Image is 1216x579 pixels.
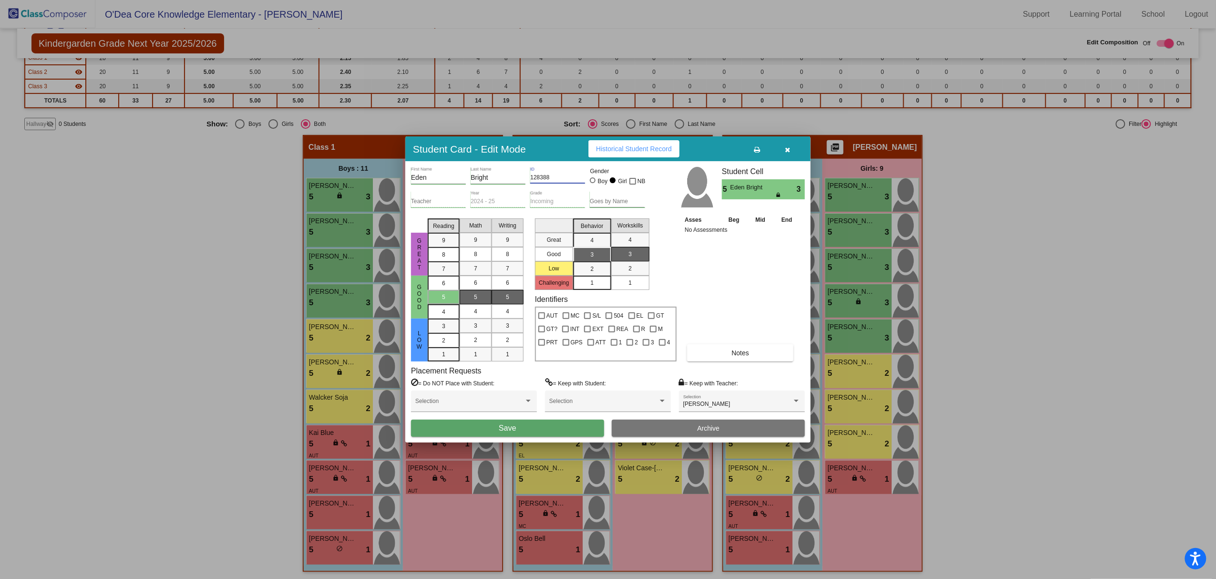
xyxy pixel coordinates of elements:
span: 9 [474,236,477,244]
th: Beg [721,215,748,225]
span: REA [617,323,629,335]
span: R [641,323,646,335]
input: grade [530,198,585,205]
span: PRT [546,337,558,348]
span: 5 [474,293,477,301]
span: 5 [506,293,509,301]
span: 2 [474,336,477,344]
input: Enter ID [530,175,585,181]
span: EXT [592,323,603,335]
span: Reading [433,222,454,230]
span: Good [415,284,424,310]
h3: Student Cell [722,167,805,176]
span: 7 [474,264,477,273]
span: 3 [506,321,509,330]
span: 3 [797,184,805,195]
label: = Keep with Student: [545,378,606,388]
span: 9 [442,236,445,245]
span: 8 [506,250,509,258]
label: Identifiers [535,295,568,304]
span: 3 [474,321,477,330]
span: Workskills [618,221,643,230]
div: Boy [598,177,608,186]
span: Great [415,238,424,271]
th: End [773,215,801,225]
span: 6 [442,279,445,288]
span: Notes [732,349,749,357]
span: 4 [629,236,632,244]
span: 4 [442,308,445,316]
mat-label: Gender [590,167,645,176]
span: 6 [474,279,477,287]
h3: Student Card - Edit Mode [413,143,526,155]
button: Historical Student Record [588,140,680,157]
span: GT? [546,323,557,335]
span: INT [570,323,579,335]
span: Eden Bright [730,183,783,192]
button: Save [411,420,604,437]
span: 7 [506,264,509,273]
label: = Do NOT Place with Student: [411,378,495,388]
span: S/L [592,310,601,321]
span: GT [656,310,664,321]
span: 2 [506,336,509,344]
span: AUT [546,310,558,321]
span: 5 [442,293,445,301]
span: 8 [474,250,477,258]
span: EL [637,310,644,321]
input: goes by name [590,198,645,205]
label: = Keep with Teacher: [679,378,738,388]
span: Writing [499,221,516,230]
button: Notes [687,344,793,362]
span: Math [469,221,482,230]
span: 3 [629,250,632,258]
span: ATT [596,337,606,348]
span: Save [499,424,516,432]
span: Low [415,330,424,350]
span: 2 [629,264,632,273]
span: Behavior [581,222,603,230]
th: Asses [682,215,721,225]
label: Placement Requests [411,366,482,375]
span: [PERSON_NAME] [683,401,731,407]
span: 4 [506,307,509,316]
span: 2 [442,336,445,345]
div: Girl [618,177,627,186]
span: Historical Student Record [596,145,672,153]
input: teacher [411,198,466,205]
span: 1 [590,279,594,287]
span: 3 [651,337,654,348]
span: Archive [697,424,720,432]
span: 1 [474,350,477,359]
button: Archive [612,420,805,437]
span: NB [638,176,646,187]
span: 8 [442,250,445,259]
span: 1 [506,350,509,359]
span: MC [571,310,580,321]
th: Mid [748,215,773,225]
span: M [658,323,663,335]
span: GPS [571,337,583,348]
span: 4 [590,236,594,245]
span: 3 [442,322,445,331]
input: year [471,198,526,205]
span: 2 [635,337,638,348]
span: 1 [629,279,632,287]
span: 1 [442,350,445,359]
span: 5 [722,184,730,195]
span: 3 [590,250,594,259]
span: 7 [442,265,445,273]
span: 504 [614,310,623,321]
span: 6 [506,279,509,287]
span: 4 [667,337,670,348]
td: No Assessments [682,225,801,235]
span: 4 [474,307,477,316]
span: 1 [619,337,622,348]
span: 9 [506,236,509,244]
span: 2 [590,265,594,273]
